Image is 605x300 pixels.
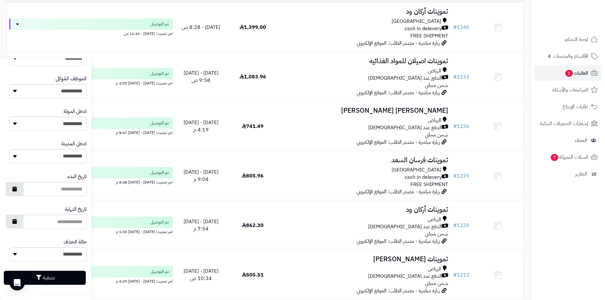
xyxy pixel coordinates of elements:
a: #1212 [453,271,469,279]
span: FREE SHIPMENT [410,32,448,40]
span: الدفع عند [DEMOGRAPHIC_DATA] [368,223,442,230]
span: 7 [551,154,558,161]
span: لوحة التحكم [565,35,588,44]
span: شحن مجاني [425,82,448,89]
h3: تموينات اصيلان للمواد الغذائيه [281,57,448,65]
label: حالة الحذف [64,238,87,246]
span: 741.49 [242,123,264,130]
span: cash in delevery [405,25,442,32]
span: [GEOGRAPHIC_DATA] [392,18,441,25]
a: #1240 [453,23,469,31]
span: الدفع عند [DEMOGRAPHIC_DATA] [368,124,442,131]
span: [DATE] - [DATE] 10:34 ص [184,267,218,282]
button: تصفية [4,271,86,285]
span: الرياض [428,216,441,223]
span: [DATE] - [DATE] 4:19 م [184,119,218,134]
span: [DATE] - 8:28 ص [182,23,220,31]
span: الرياض [428,67,441,75]
span: [DATE] - [DATE] 9:04 م [184,168,218,183]
span: # [453,123,457,130]
span: تم التوصيل [150,219,169,225]
span: العملاء [575,136,587,145]
span: الرياض [428,265,441,273]
h3: تموينات أركان ود [281,8,448,15]
a: الطلبات1 [534,65,601,81]
a: السلات المتروكة7 [534,150,601,165]
a: لوحة التحكم [534,32,601,47]
span: السلات المتروكة [550,153,588,162]
span: الدفع عند [DEMOGRAPHIC_DATA] [368,273,442,280]
a: #1226 [453,123,469,130]
a: طلبات الإرجاع [534,99,601,114]
span: 862.30 [242,222,264,229]
a: #1220 [453,222,469,229]
span: تم التوصيل [150,70,169,77]
span: الأقسام والمنتجات [553,52,588,61]
span: زيارة مباشرة - مصدر الطلب: الموقع الإلكتروني [357,138,440,146]
span: 1,083.96 [239,73,266,81]
span: زيارة مباشرة - مصدر الطلب: الموقع الإلكتروني [357,287,440,295]
span: شحن مجاني [425,131,448,139]
a: المراجعات والأسئلة [534,82,601,97]
span: زيارة مباشرة - مصدر الطلب: الموقع الإلكتروني [357,237,440,245]
span: [GEOGRAPHIC_DATA] [392,166,441,174]
a: #1221 [453,172,469,180]
h3: تموينات [PERSON_NAME] [281,256,448,263]
a: إشعارات التحويلات البنكية [534,116,601,131]
span: زيارة مباشرة - مصدر الطلب: الموقع الإلكتروني [357,89,440,97]
div: Open Intercom Messenger [10,275,25,290]
label: تاريخ البدء [67,173,87,180]
div: اخر تحديث: [DATE] - 11:33 ص [9,30,173,37]
img: logo-2.png [562,17,599,30]
span: طلبات الإرجاع [562,102,588,111]
span: الدفع عند [DEMOGRAPHIC_DATA] [368,75,442,82]
span: إشعارات التحويلات البنكية [540,119,588,128]
span: 805.96 [242,172,264,180]
span: تم التوصيل [150,170,169,176]
label: ادخل المدينة [61,140,87,148]
span: الرياض [428,117,441,124]
a: العملاء [534,133,601,148]
span: [DATE] - [DATE] 7:54 م [184,218,218,233]
label: الموظف المُوكل [56,75,87,83]
span: # [453,222,457,229]
span: التقارير [575,170,587,178]
span: تم التوصيل [150,21,169,27]
a: التقارير [534,166,601,182]
span: 1 [565,70,573,77]
span: 505.51 [242,271,264,279]
span: 1,399.00 [239,23,266,31]
label: تاريخ النهاية [65,206,87,213]
span: زيارة مباشرة - مصدر الطلب: الموقع الإلكتروني [357,39,440,47]
span: # [453,23,457,31]
h3: تموينات أركان ود [281,206,448,213]
a: #1232 [453,73,469,81]
label: ادخل الدولة [64,108,87,115]
span: # [453,172,457,180]
span: الطلبات [565,69,588,77]
span: شحن مجاني [425,230,448,238]
span: cash in delevery [405,174,442,181]
h3: [PERSON_NAME] [PERSON_NAME] [281,107,448,114]
span: شحن مجاني [425,280,448,287]
span: تم التوصيل [150,269,169,275]
span: زيارة مباشرة - مصدر الطلب: الموقع الإلكتروني [357,188,440,196]
span: # [453,271,457,279]
span: FREE SHIPMENT [410,181,448,188]
span: تم التوصيل [150,120,169,126]
h3: تموينات فرسان السعد [281,157,448,164]
span: # [453,73,457,81]
span: [DATE] - [DATE] 9:58 ص [184,69,218,84]
span: المراجعات والأسئلة [552,85,588,94]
